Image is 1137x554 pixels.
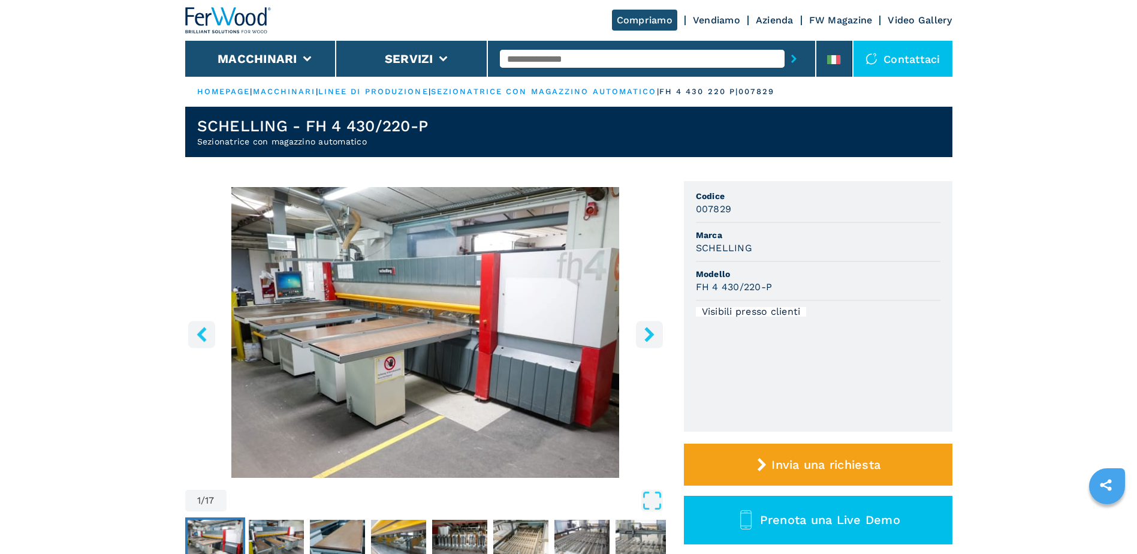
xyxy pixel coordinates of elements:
[696,280,773,294] h3: FH 4 430/220-P
[197,496,201,505] span: 1
[809,14,873,26] a: FW Magazine
[865,53,877,65] img: Contattaci
[696,202,732,216] h3: 007829
[636,321,663,348] button: right-button
[771,457,880,472] span: Invia una richiesta
[188,321,215,348] button: left-button
[218,52,297,66] button: Macchinari
[684,444,952,486] button: Invia una richiesta
[684,496,952,544] button: Prenota una Live Demo
[429,87,431,96] span: |
[250,87,252,96] span: |
[888,14,952,26] a: Video Gallery
[696,190,940,202] span: Codice
[612,10,677,31] a: Compriamo
[431,87,657,96] a: sezionatrice con magazzino automatico
[756,14,794,26] a: Azienda
[185,187,666,478] img: Sezionatrice con magazzino automatico SCHELLING FH 4 430/220-P
[205,496,215,505] span: 17
[696,268,940,280] span: Modello
[696,229,940,241] span: Marca
[760,513,900,527] span: Prenota una Live Demo
[197,87,251,96] a: HOMEPAGE
[738,86,774,97] p: 007829
[1091,470,1121,500] a: sharethis
[385,52,433,66] button: Servizi
[659,86,739,97] p: fh 4 430 220 p |
[785,45,803,73] button: submit-button
[197,116,429,136] h1: SCHELLING - FH 4 430/220-P
[185,7,272,34] img: Ferwood
[693,14,740,26] a: Vendiamo
[696,307,807,317] div: Visibili presso clienti
[853,41,952,77] div: Contattaci
[201,496,205,505] span: /
[185,187,666,478] div: Go to Slide 1
[316,87,318,96] span: |
[230,490,663,511] button: Open Fullscreen
[197,136,429,147] h2: Sezionatrice con magazzino automatico
[253,87,316,96] a: macchinari
[657,87,659,96] span: |
[318,87,429,96] a: linee di produzione
[696,241,752,255] h3: SCHELLING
